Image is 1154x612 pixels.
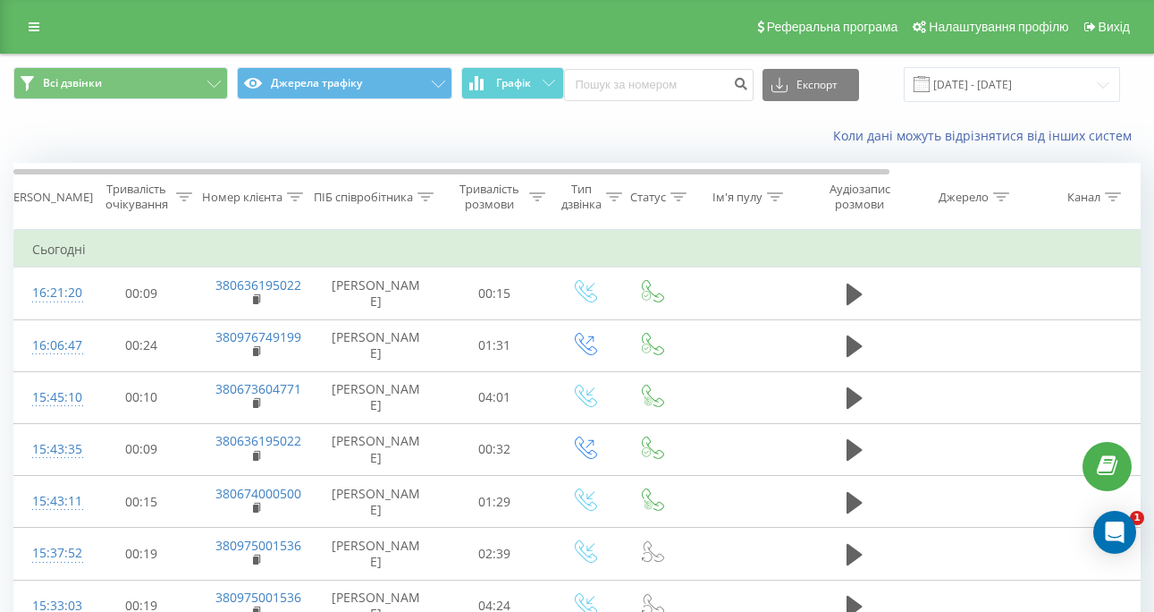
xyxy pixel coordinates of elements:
[215,276,301,293] a: 380636195022
[314,371,439,423] td: [PERSON_NAME]
[712,190,762,205] div: Ім'я пулу
[32,380,68,415] div: 15:45:10
[86,423,198,475] td: 00:09
[1093,511,1136,554] div: Open Intercom Messenger
[939,190,989,205] div: Джерело
[1067,190,1100,205] div: Канал
[32,328,68,363] div: 16:06:47
[86,268,198,319] td: 00:09
[314,476,439,528] td: [PERSON_NAME]
[439,268,551,319] td: 00:15
[32,432,68,467] div: 15:43:35
[314,190,413,205] div: ПІБ співробітника
[816,182,903,212] div: Аудіозапис розмови
[439,371,551,423] td: 04:01
[202,190,282,205] div: Номер клієнта
[13,67,228,99] button: Всі дзвінки
[454,182,525,212] div: Тривалість розмови
[1130,511,1144,525] span: 1
[314,319,439,371] td: [PERSON_NAME]
[32,536,68,571] div: 15:37:52
[767,20,898,34] span: Реферальна програма
[3,190,93,205] div: [PERSON_NAME]
[314,423,439,475] td: [PERSON_NAME]
[461,67,564,99] button: Графік
[32,276,68,310] div: 16:21:20
[43,76,102,90] span: Всі дзвінки
[101,182,172,212] div: Тривалість очікування
[561,182,602,212] div: Тип дзвінка
[564,69,754,101] input: Пошук за номером
[439,319,551,371] td: 01:31
[86,528,198,580] td: 00:19
[439,528,551,580] td: 02:39
[86,371,198,423] td: 00:10
[86,476,198,528] td: 00:15
[630,190,666,205] div: Статус
[215,432,301,449] a: 380636195022
[215,380,301,397] a: 380673604771
[314,528,439,580] td: [PERSON_NAME]
[32,484,68,519] div: 15:43:11
[86,319,198,371] td: 00:24
[314,268,439,319] td: [PERSON_NAME]
[439,476,551,528] td: 01:29
[1099,20,1130,34] span: Вихід
[929,20,1068,34] span: Налаштування профілю
[215,328,301,345] a: 380976749199
[215,537,301,554] a: 380975001536
[237,67,451,99] button: Джерела трафіку
[496,77,531,89] span: Графік
[215,485,301,502] a: 380674000500
[215,589,301,606] a: 380975001536
[762,69,859,101] button: Експорт
[439,423,551,475] td: 00:32
[833,127,1141,144] a: Коли дані можуть відрізнятися вiд інших систем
